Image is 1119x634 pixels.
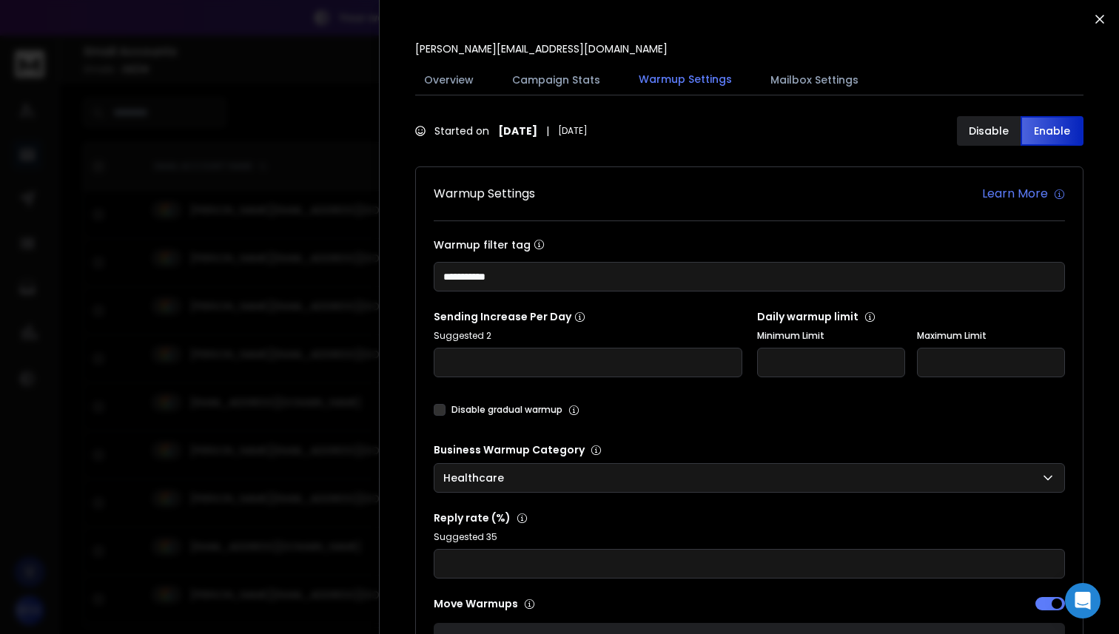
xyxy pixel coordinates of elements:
[503,64,609,96] button: Campaign Stats
[434,309,742,324] p: Sending Increase Per Day
[434,596,745,611] p: Move Warmups
[982,185,1065,203] a: Learn More
[762,64,867,96] button: Mailbox Settings
[957,116,1083,146] button: DisableEnable
[434,239,1065,250] label: Warmup filter tag
[757,309,1066,324] p: Daily warmup limit
[434,531,1065,543] p: Suggested 35
[630,63,741,97] button: Warmup Settings
[917,330,1065,342] label: Maximum Limit
[434,330,742,342] p: Suggested 2
[957,116,1021,146] button: Disable
[415,41,668,56] p: [PERSON_NAME][EMAIL_ADDRESS][DOMAIN_NAME]
[434,510,1065,525] p: Reply rate (%)
[558,125,588,137] span: [DATE]
[434,185,535,203] h1: Warmup Settings
[546,124,549,138] span: |
[443,471,510,485] p: Healthcare
[415,124,588,138] div: Started on
[1065,583,1100,618] div: Open Intercom Messenger
[1021,116,1084,146] button: Enable
[434,442,1065,457] p: Business Warmup Category
[757,330,905,342] label: Minimum Limit
[415,64,483,96] button: Overview
[498,124,537,138] strong: [DATE]
[451,404,562,416] label: Disable gradual warmup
